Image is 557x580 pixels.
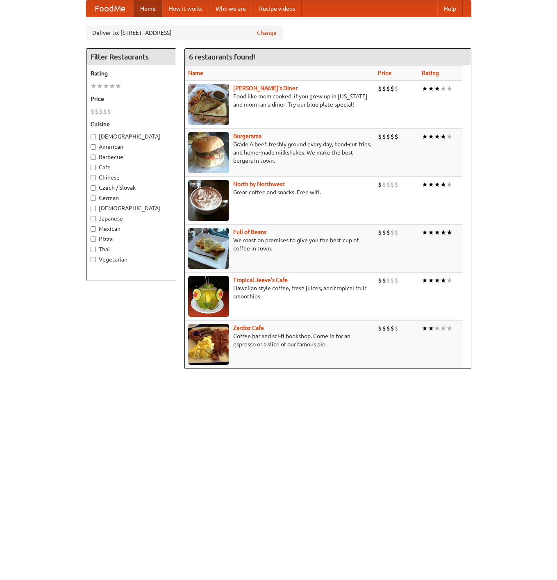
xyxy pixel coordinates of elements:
[91,132,172,141] label: [DEMOGRAPHIC_DATA]
[109,82,115,91] li: ★
[394,180,398,189] li: $
[446,84,452,93] li: ★
[428,324,434,333] li: ★
[103,107,107,116] li: $
[233,181,285,187] b: North by Northwest
[188,132,229,173] img: burgerama.jpg
[390,84,394,93] li: $
[382,180,386,189] li: $
[422,324,428,333] li: ★
[91,82,97,91] li: ★
[91,153,172,161] label: Barbecue
[188,140,371,165] p: Grade A beef, freshly ground every day, hand-cut fries, and home-made milkshakes. We make the bes...
[189,53,255,61] ng-pluralize: 6 restaurants found!
[91,255,172,264] label: Vegetarian
[91,175,96,180] input: Chinese
[252,0,302,17] a: Recipe videos
[91,173,172,182] label: Chinese
[188,276,229,317] img: jeeves.jpg
[86,25,283,40] div: Deliver to: [STREET_ADDRESS]
[233,277,288,283] a: Tropical Jeeve's Cafe
[115,82,121,91] li: ★
[428,228,434,237] li: ★
[446,180,452,189] li: ★
[91,120,172,128] h5: Cuisine
[188,84,229,125] img: sallys.jpg
[428,84,434,93] li: ★
[233,85,298,91] a: [PERSON_NAME]'s Diner
[91,155,96,160] input: Barbecue
[95,107,99,116] li: $
[188,284,371,300] p: Hawaiian style coffee, fresh juices, and tropical fruit smoothies.
[107,107,111,116] li: $
[434,84,440,93] li: ★
[233,133,261,139] a: Burgerama
[394,228,398,237] li: $
[440,180,446,189] li: ★
[382,132,386,141] li: $
[422,132,428,141] li: ★
[378,132,382,141] li: $
[91,214,172,223] label: Japanese
[233,325,264,331] a: Zardoz Cafe
[103,82,109,91] li: ★
[440,132,446,141] li: ★
[86,0,134,17] a: FoodMe
[91,163,172,171] label: Cafe
[188,188,371,196] p: Great coffee and snacks. Free wifi.
[97,82,103,91] li: ★
[440,276,446,285] li: ★
[440,228,446,237] li: ★
[188,70,203,76] a: Name
[382,84,386,93] li: $
[91,204,172,212] label: [DEMOGRAPHIC_DATA]
[394,324,398,333] li: $
[91,225,172,233] label: Mexican
[434,180,440,189] li: ★
[386,324,390,333] li: $
[99,107,103,116] li: $
[394,132,398,141] li: $
[91,257,96,262] input: Vegetarian
[188,236,371,252] p: We roast on premises to give you the best cup of coffee in town.
[378,276,382,285] li: $
[378,324,382,333] li: $
[91,226,96,232] input: Mexican
[422,180,428,189] li: ★
[390,228,394,237] li: $
[390,276,394,285] li: $
[378,84,382,93] li: $
[382,228,386,237] li: $
[378,180,382,189] li: $
[188,180,229,221] img: north.jpg
[188,324,229,365] img: zardoz.jpg
[382,324,386,333] li: $
[428,276,434,285] li: ★
[91,216,96,221] input: Japanese
[91,196,96,201] input: German
[440,324,446,333] li: ★
[378,228,382,237] li: $
[390,132,394,141] li: $
[437,0,463,17] a: Help
[91,165,96,170] input: Cafe
[422,276,428,285] li: ★
[188,92,371,109] p: Food like mom cooked, if you grew up in [US_STATE] and mom ran a diner. Try our blue plate special!
[446,324,452,333] li: ★
[91,235,172,243] label: Pizza
[446,276,452,285] li: ★
[91,206,96,211] input: [DEMOGRAPHIC_DATA]
[209,0,252,17] a: Who we are
[434,228,440,237] li: ★
[134,0,162,17] a: Home
[91,194,172,202] label: German
[422,228,428,237] li: ★
[434,132,440,141] li: ★
[91,143,172,151] label: American
[188,228,229,269] img: beans.jpg
[394,276,398,285] li: $
[91,95,172,103] h5: Price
